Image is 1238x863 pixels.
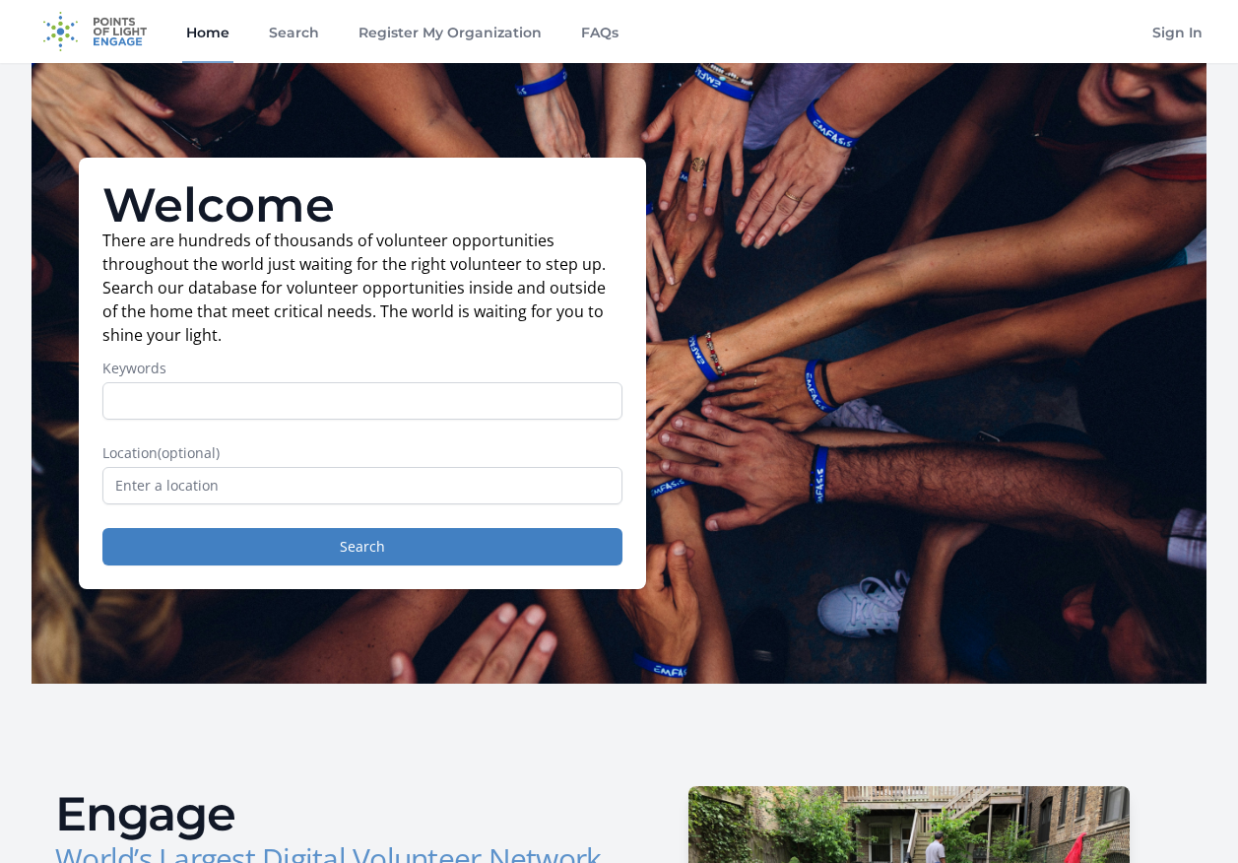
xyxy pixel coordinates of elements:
span: (optional) [158,443,220,462]
h2: Engage [55,790,604,837]
label: Location [102,443,622,463]
button: Search [102,528,622,565]
label: Keywords [102,359,622,378]
h1: Welcome [102,181,622,229]
input: Enter a location [102,467,622,504]
p: There are hundreds of thousands of volunteer opportunities throughout the world just waiting for ... [102,229,622,347]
